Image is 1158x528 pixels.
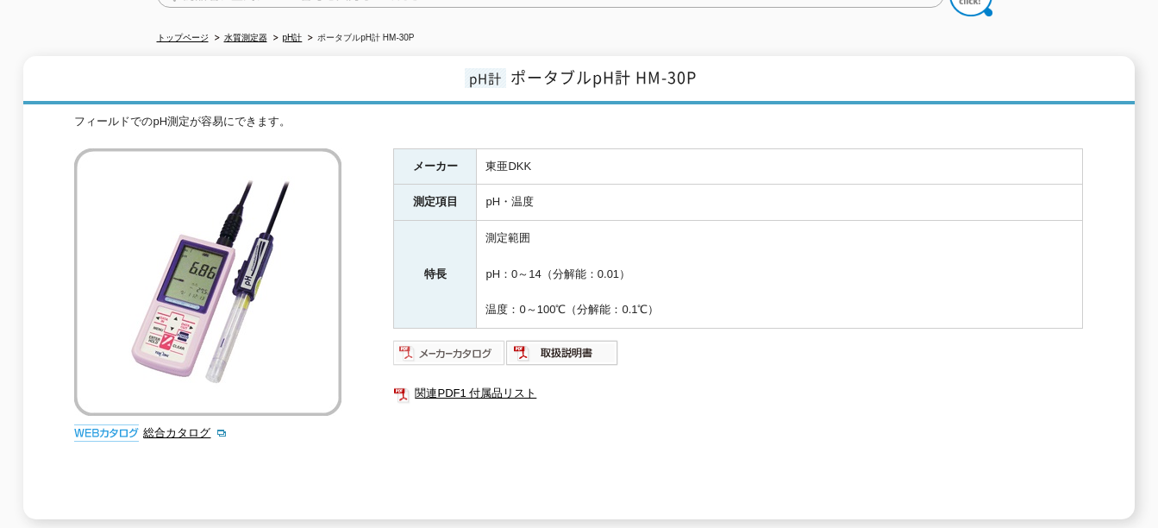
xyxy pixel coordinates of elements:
th: メーカー [394,148,477,185]
a: 水質測定器 [224,33,267,42]
img: ポータブルpH計 HM-30P [74,148,341,416]
a: pH計 [283,33,303,42]
td: pH・温度 [477,185,1083,221]
th: 特長 [394,221,477,329]
li: ポータブルpH計 HM-30P [304,29,414,47]
div: フィールドでのpH測定が容易にできます。 [74,113,1083,131]
img: webカタログ [74,424,139,442]
span: ポータブルpH計 HM-30P [510,66,697,89]
a: 関連PDF1 付属品リスト [393,382,1083,405]
td: 東亜DKK [477,148,1083,185]
td: 測定範囲 pH：0～14（分解能：0.01） 温度：0～100℃（分解能：0.1℃） [477,221,1083,329]
a: 取扱説明書 [506,350,619,363]
a: メーカーカタログ [393,350,506,363]
span: pH計 [465,68,506,88]
img: メーカーカタログ [393,339,506,367]
img: 取扱説明書 [506,339,619,367]
a: 総合カタログ [143,426,228,439]
th: 測定項目 [394,185,477,221]
a: トップページ [157,33,209,42]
